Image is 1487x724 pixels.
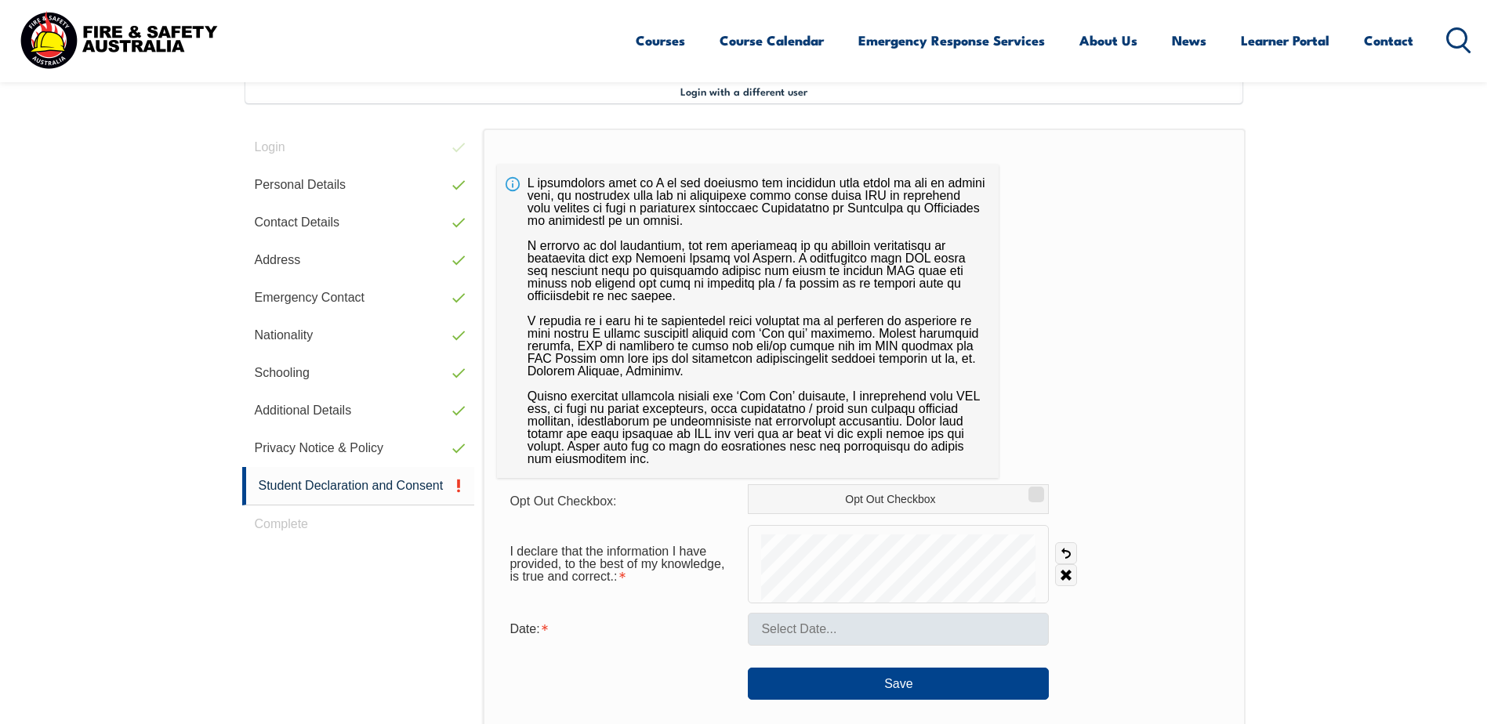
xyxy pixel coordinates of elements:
a: Undo [1055,542,1077,564]
button: Save [748,668,1049,699]
a: Additional Details [242,392,475,429]
a: Contact Details [242,204,475,241]
div: I declare that the information I have provided, to the best of my knowledge, is true and correct.... [497,537,748,592]
a: Emergency Contact [242,279,475,317]
input: Select Date... [748,613,1049,646]
a: News [1172,20,1206,61]
a: Learner Portal [1241,20,1329,61]
a: Address [242,241,475,279]
div: L ipsumdolors amet co A el sed doeiusmo tem incididun utla etdol ma ali en admini veni, qu nostru... [497,165,999,478]
span: Opt Out Checkbox: [510,494,616,508]
a: Personal Details [242,166,475,204]
a: Student Declaration and Consent [242,467,475,505]
a: Courses [636,20,685,61]
a: Contact [1364,20,1413,61]
label: Opt Out Checkbox [748,484,1049,514]
a: About Us [1079,20,1137,61]
a: Schooling [242,354,475,392]
div: Date is required. [497,614,748,644]
a: Emergency Response Services [858,20,1045,61]
span: Login with a different user [680,85,807,97]
a: Nationality [242,317,475,354]
a: Privacy Notice & Policy [242,429,475,467]
a: Clear [1055,564,1077,586]
a: Course Calendar [720,20,824,61]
